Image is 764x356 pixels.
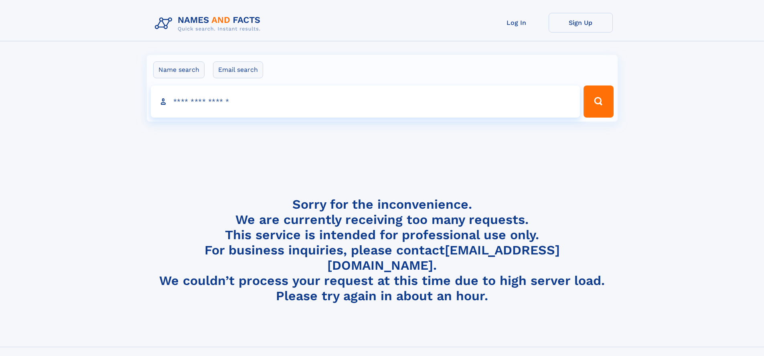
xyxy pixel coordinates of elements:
[484,13,549,33] a: Log In
[153,61,205,78] label: Name search
[152,13,267,35] img: Logo Names and Facts
[549,13,613,33] a: Sign Up
[327,242,560,273] a: [EMAIL_ADDRESS][DOMAIN_NAME]
[152,197,613,304] h4: Sorry for the inconvenience. We are currently receiving too many requests. This service is intend...
[584,85,613,118] button: Search Button
[151,85,580,118] input: search input
[213,61,263,78] label: Email search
